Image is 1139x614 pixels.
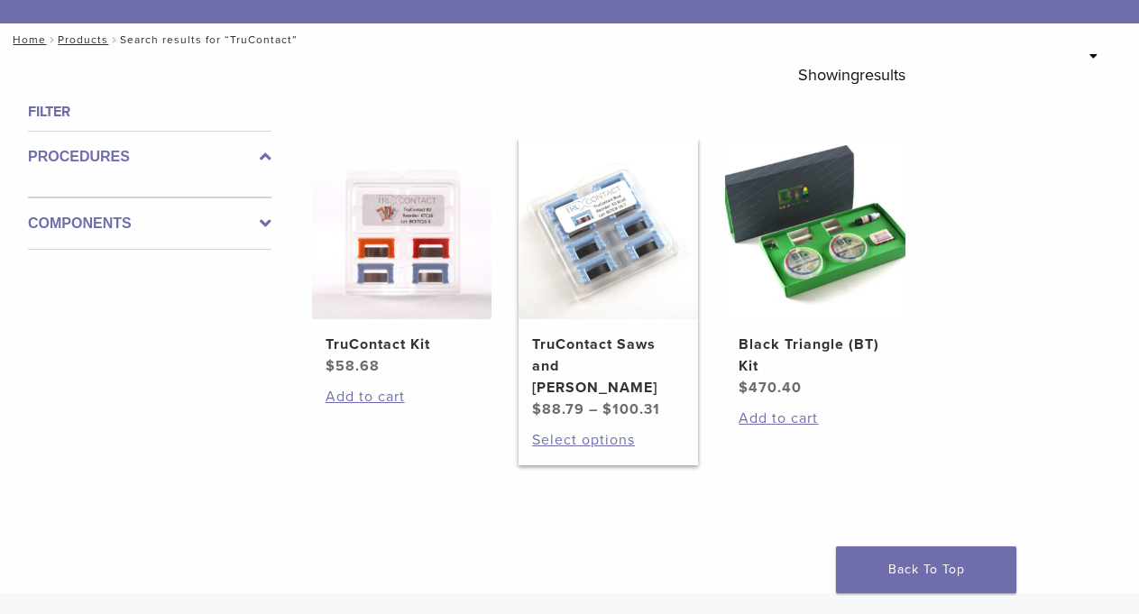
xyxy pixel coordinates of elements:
img: TruContact Kit [312,139,491,318]
a: Products [58,33,108,46]
bdi: 58.68 [326,357,380,375]
span: $ [532,400,542,418]
span: – [589,400,598,418]
span: $ [326,357,335,375]
bdi: 470.40 [739,379,802,397]
h2: TruContact Saws and [PERSON_NAME] [532,334,684,399]
bdi: 88.79 [532,400,584,418]
img: Black Triangle (BT) Kit [725,139,905,318]
span: $ [602,400,612,418]
a: Black Triangle (BT) KitBlack Triangle (BT) Kit $470.40 [725,139,905,398]
bdi: 100.31 [602,400,660,418]
span: / [46,35,58,44]
a: Back To Top [836,546,1016,593]
a: Select options for “TruContact Saws and Sanders” [532,429,684,451]
span: $ [739,379,749,397]
h4: Filter [28,101,271,123]
label: Components [28,213,271,234]
h2: TruContact Kit [326,334,478,355]
label: Procedures [28,146,271,168]
a: Home [7,33,46,46]
a: TruContact Saws and SandersTruContact Saws and [PERSON_NAME] [519,139,698,419]
a: Add to cart: “Black Triangle (BT) Kit” [739,408,891,429]
span: / [108,35,120,44]
img: TruContact Saws and Sanders [519,139,698,318]
h2: Black Triangle (BT) Kit [739,334,891,377]
p: Showing results [798,56,905,94]
a: Add to cart: “TruContact Kit” [326,386,478,408]
a: TruContact KitTruContact Kit $58.68 [312,139,491,376]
